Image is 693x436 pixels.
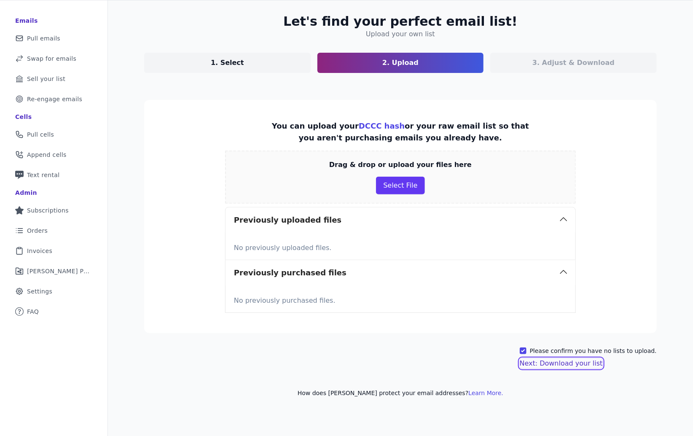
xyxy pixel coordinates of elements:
a: 1. Select [144,53,311,73]
div: Emails [15,16,38,25]
p: No previously purchased files. [234,292,567,306]
p: How does [PERSON_NAME] protect your email addresses? [144,389,657,397]
label: Please confirm you have no lists to upload. [530,347,657,355]
h3: Previously uploaded files [234,214,341,226]
span: Text rental [27,171,60,179]
p: 2. Upload [382,58,419,68]
h4: Upload your own list [366,29,435,39]
span: Subscriptions [27,206,69,215]
button: Select File [376,177,424,194]
div: Cells [15,113,32,121]
a: Text rental [7,166,101,184]
a: FAQ [7,302,101,321]
a: Subscriptions [7,201,101,220]
button: Previously purchased files [226,260,575,285]
a: Sell your list [7,70,101,88]
span: Invoices [27,247,52,255]
button: Previously uploaded files [226,207,575,233]
a: Append cells [7,145,101,164]
h2: Let's find your perfect email list! [283,14,517,29]
a: DCCC hash [359,121,405,130]
button: Next: Download your list [520,358,603,369]
a: Settings [7,282,101,301]
a: Re-engage emails [7,90,101,108]
a: 2. Upload [317,53,484,73]
span: Sell your list [27,75,65,83]
a: Pull cells [7,125,101,144]
p: No previously uploaded files. [234,240,567,253]
button: Learn More. [468,389,503,397]
p: 3. Adjust & Download [532,58,615,68]
p: Drag & drop or upload your files here [329,160,472,170]
span: Settings [27,287,52,296]
span: [PERSON_NAME] Performance [27,267,91,275]
a: Pull emails [7,29,101,48]
a: [PERSON_NAME] Performance [7,262,101,280]
span: Swap for emails [27,54,76,63]
h3: Previously purchased files [234,267,346,279]
p: You can upload your or your raw email list so that you aren't purchasing emails you already have. [269,120,532,144]
span: Pull emails [27,34,60,43]
span: FAQ [27,307,39,316]
div: Admin [15,188,37,197]
span: Orders [27,226,48,235]
span: Pull cells [27,130,54,139]
span: Re-engage emails [27,95,82,103]
span: Append cells [27,151,67,159]
a: Invoices [7,242,101,260]
a: Swap for emails [7,49,101,68]
p: 1. Select [211,58,244,68]
a: Orders [7,221,101,240]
